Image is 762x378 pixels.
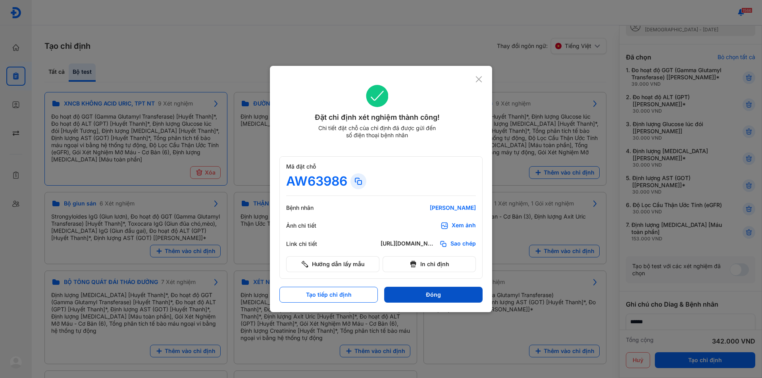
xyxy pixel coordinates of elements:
[286,222,334,229] div: Ảnh chi tiết
[279,287,378,303] button: Tạo tiếp chỉ định
[286,240,334,248] div: Link chi tiết
[286,204,334,211] div: Bệnh nhân
[383,256,476,272] button: In chỉ định
[279,112,475,123] div: Đặt chỉ định xét nghiệm thành công!
[384,287,483,303] button: Đóng
[381,204,476,211] div: [PERSON_NAME]
[381,240,436,248] div: [URL][DOMAIN_NAME]
[286,173,347,189] div: AW63986
[450,240,476,248] span: Sao chép
[315,125,439,139] div: Chi tiết đặt chỗ của chỉ định đã được gửi đến số điện thoại bệnh nhân
[286,163,476,170] div: Mã đặt chỗ
[452,222,476,230] div: Xem ảnh
[286,256,379,272] button: Hướng dẫn lấy mẫu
